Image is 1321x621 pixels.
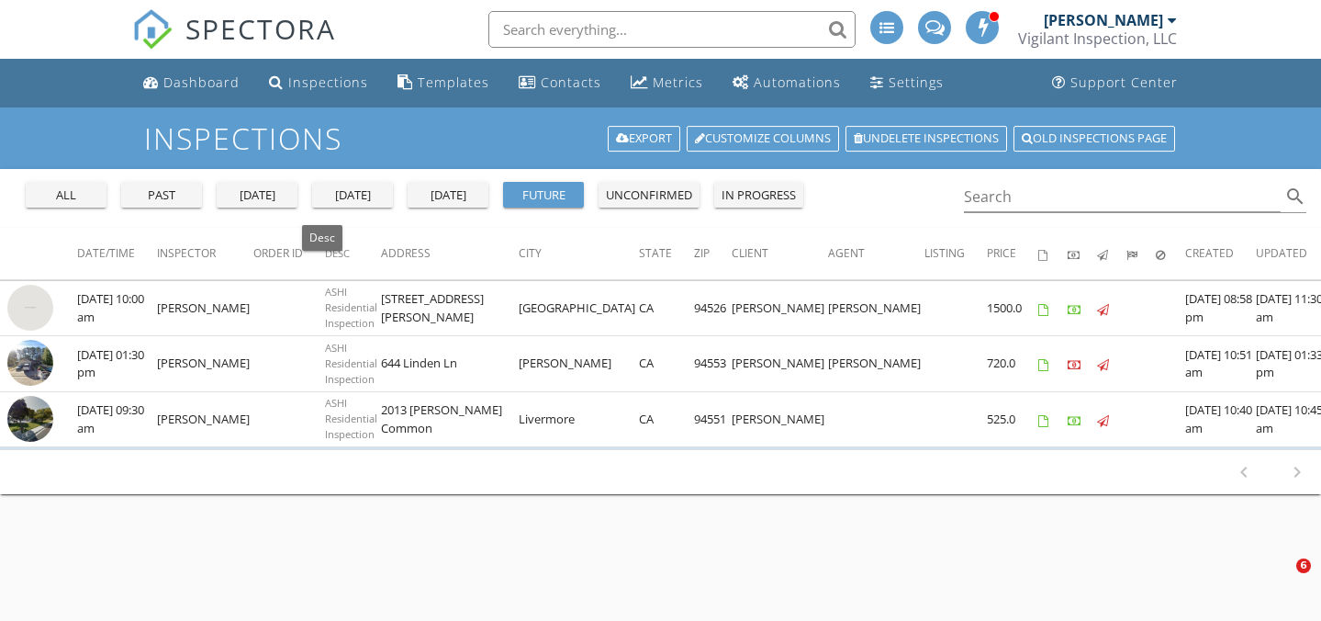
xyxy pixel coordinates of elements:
[1256,245,1307,261] span: Updated
[732,228,828,279] th: Client: Not sorted.
[1185,336,1256,392] td: [DATE] 10:51 am
[408,182,488,208] button: [DATE]
[1156,228,1185,279] th: Canceled: Not sorted.
[732,336,828,392] td: [PERSON_NAME]
[987,336,1038,392] td: 720.0
[325,341,377,386] span: ASHI Residential Inspection
[519,280,639,336] td: [GEOGRAPHIC_DATA]
[599,182,700,208] button: unconfirmed
[639,228,694,279] th: State: Not sorted.
[253,228,325,279] th: Order ID: Not sorted.
[987,228,1038,279] th: Price: Not sorted.
[725,66,848,100] a: Automations (Advanced)
[694,280,732,336] td: 94526
[519,245,542,261] span: City
[381,280,519,336] td: [STREET_ADDRESS][PERSON_NAME]
[77,245,135,261] span: Date/Time
[924,245,965,261] span: Listing
[863,66,951,100] a: Settings
[253,245,303,261] span: Order ID
[129,186,195,205] div: past
[828,245,865,261] span: Agent
[157,245,216,261] span: Inspector
[828,280,924,336] td: [PERSON_NAME]
[157,228,253,279] th: Inspector: Not sorted.
[325,246,350,260] span: Desc
[653,73,703,91] div: Metrics
[77,391,157,447] td: [DATE] 09:30 am
[987,391,1038,447] td: 525.0
[732,280,828,336] td: [PERSON_NAME]
[132,9,173,50] img: The Best Home Inspection Software - Spectora
[325,396,377,441] span: ASHI Residential Inspection
[1185,391,1256,447] td: [DATE] 10:40 am
[262,66,375,100] a: Inspections
[1038,228,1068,279] th: Agreements signed: Not sorted.
[639,336,694,392] td: CA
[312,182,393,208] button: [DATE]
[732,245,768,261] span: Client
[381,336,519,392] td: 644 Linden Ln
[606,186,692,205] div: unconfirmed
[722,186,796,205] div: in progress
[144,122,1178,154] h1: Inspections
[26,182,106,208] button: all
[1185,228,1256,279] th: Created: Not sorted.
[639,391,694,447] td: CA
[519,391,639,447] td: Livermore
[511,66,609,100] a: Contacts
[1068,228,1097,279] th: Paid: Not sorted.
[519,336,639,392] td: [PERSON_NAME]
[639,280,694,336] td: CA
[1044,11,1163,29] div: [PERSON_NAME]
[754,73,841,91] div: Automations
[157,280,253,336] td: [PERSON_NAME]
[1013,126,1175,152] a: Old inspections page
[732,391,828,447] td: [PERSON_NAME]
[132,25,336,63] a: SPECTORA
[828,336,924,392] td: [PERSON_NAME]
[608,126,680,152] a: Export
[415,186,481,205] div: [DATE]
[1185,280,1256,336] td: [DATE] 08:58 pm
[510,186,577,205] div: future
[77,336,157,392] td: [DATE] 01:30 pm
[694,336,732,392] td: 94553
[163,73,240,91] div: Dashboard
[217,182,297,208] button: [DATE]
[1284,186,1306,208] i: search
[1097,228,1126,279] th: Published: Not sorted.
[7,340,53,386] img: streetview
[390,66,497,100] a: Templates
[381,245,431,261] span: Address
[157,391,253,447] td: [PERSON_NAME]
[381,228,519,279] th: Address: Not sorted.
[828,228,924,279] th: Agent: Not sorted.
[1126,228,1156,279] th: Submitted: Not sorted.
[1296,559,1311,573] span: 6
[964,182,1282,212] input: Search
[325,285,377,330] span: ASHI Residential Inspection
[541,73,601,91] div: Contacts
[33,186,99,205] div: all
[694,228,732,279] th: Zip: Not sorted.
[488,11,856,48] input: Search everything...
[136,66,247,100] a: Dashboard
[77,228,157,279] th: Date/Time: Not sorted.
[987,280,1038,336] td: 1500.0
[987,245,1016,261] span: Price
[639,245,672,261] span: State
[77,280,157,336] td: [DATE] 10:00 am
[845,126,1007,152] a: Undelete inspections
[1185,245,1234,261] span: Created
[924,228,987,279] th: Listing: Not sorted.
[1259,559,1303,603] iframe: Intercom live chat
[121,182,202,208] button: past
[185,9,336,48] span: SPECTORA
[224,186,290,205] div: [DATE]
[1070,73,1178,91] div: Support Center
[503,182,584,208] button: future
[288,73,368,91] div: Inspections
[157,336,253,392] td: [PERSON_NAME]
[519,228,639,279] th: City: Not sorted.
